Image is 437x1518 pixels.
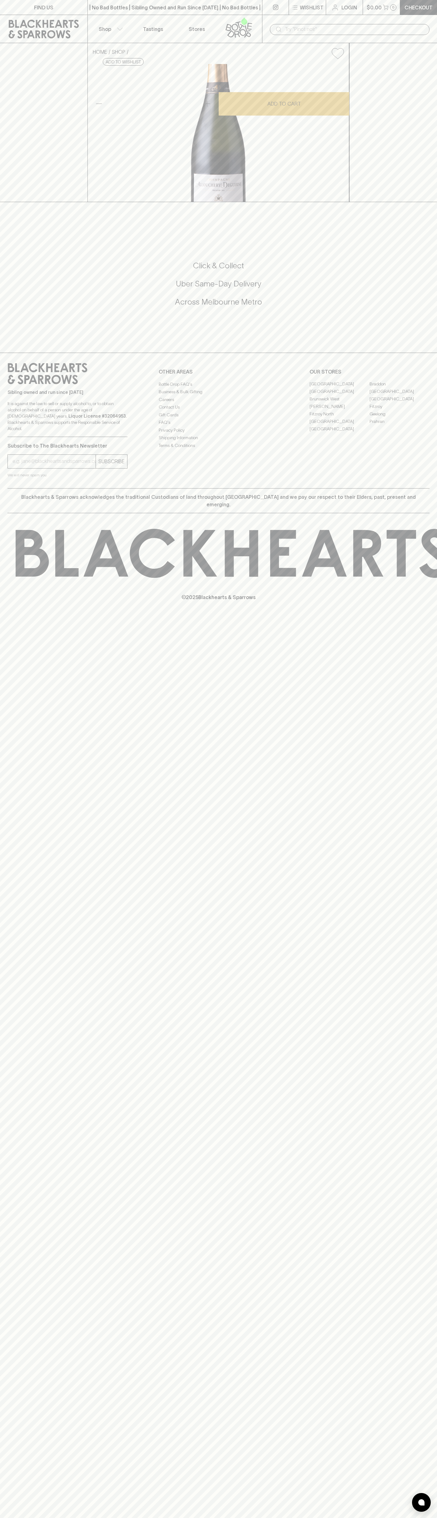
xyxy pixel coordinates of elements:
[93,49,107,55] a: HOME
[99,25,111,33] p: Shop
[98,458,125,465] p: SUBSCRIBE
[370,395,430,403] a: [GEOGRAPHIC_DATA]
[159,396,279,403] a: Careers
[329,46,346,62] button: Add to wishlist
[418,1499,425,1506] img: bubble-icon
[189,25,205,33] p: Stores
[310,418,370,425] a: [GEOGRAPHIC_DATA]
[310,425,370,433] a: [GEOGRAPHIC_DATA]
[392,6,395,9] p: 0
[310,395,370,403] a: Brunswick West
[310,403,370,410] a: [PERSON_NAME]
[159,434,279,442] a: Shipping Information
[370,403,430,410] a: Fitzroy
[7,472,127,478] p: We will never spam you
[7,297,430,307] h5: Across Melbourne Metro
[405,4,433,11] p: Checkout
[370,410,430,418] a: Geelong
[310,410,370,418] a: Fitzroy North
[159,404,279,411] a: Contact Us
[300,4,324,11] p: Wishlist
[159,442,279,449] a: Terms & Conditions
[285,24,425,34] input: Try "Pinot noir"
[159,411,279,419] a: Gift Cards
[7,400,127,432] p: It is against the law to sell or supply alcohol to, or to obtain alcohol on behalf of a person un...
[267,100,301,107] p: ADD TO CART
[310,380,370,388] a: [GEOGRAPHIC_DATA]
[88,64,349,202] img: 40619.png
[68,414,126,419] strong: Liquor License #32064953
[175,15,219,43] a: Stores
[12,493,425,508] p: Blackhearts & Sparrows acknowledges the traditional Custodians of land throughout [GEOGRAPHIC_DAT...
[7,389,127,395] p: Sibling owned and run since [DATE]
[159,419,279,426] a: FAQ's
[34,4,53,11] p: FIND US
[159,388,279,396] a: Business & Bulk Gifting
[310,388,370,395] a: [GEOGRAPHIC_DATA]
[159,426,279,434] a: Privacy Policy
[367,4,382,11] p: $0.00
[7,236,430,340] div: Call to action block
[341,4,357,11] p: Login
[370,380,430,388] a: Braddon
[12,456,96,466] input: e.g. jane@blackheartsandsparrows.com.au
[131,15,175,43] a: Tastings
[96,455,127,468] button: SUBSCRIBE
[103,58,144,66] button: Add to wishlist
[7,442,127,449] p: Subscribe to The Blackhearts Newsletter
[7,279,430,289] h5: Uber Same-Day Delivery
[310,368,430,375] p: OUR STORES
[159,368,279,375] p: OTHER AREAS
[219,92,349,116] button: ADD TO CART
[112,49,125,55] a: SHOP
[370,418,430,425] a: Prahran
[7,260,430,271] h5: Click & Collect
[159,380,279,388] a: Bottle Drop FAQ's
[370,388,430,395] a: [GEOGRAPHIC_DATA]
[88,15,132,43] button: Shop
[143,25,163,33] p: Tastings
